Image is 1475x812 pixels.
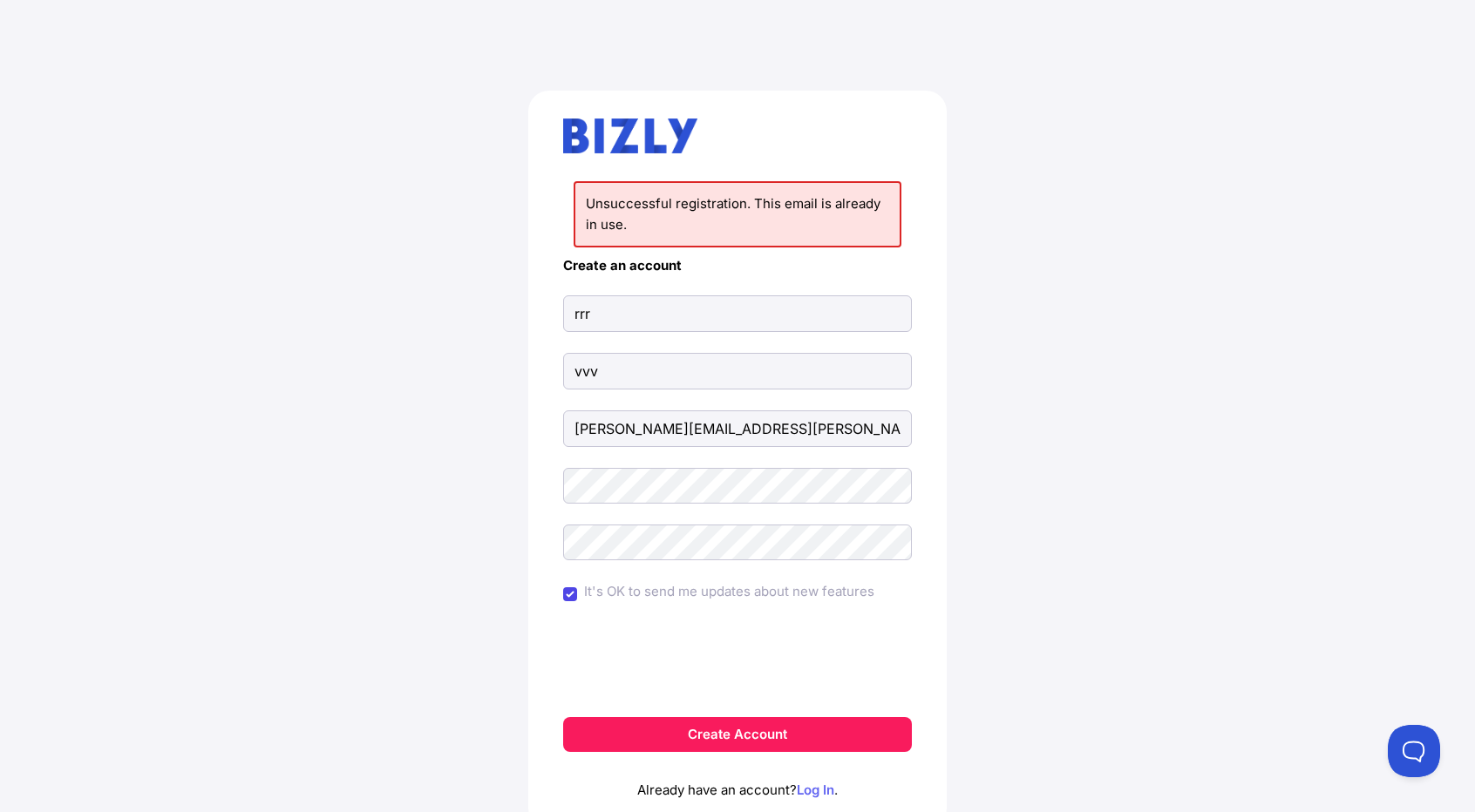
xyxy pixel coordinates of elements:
[563,752,912,801] p: Already have an account? .
[797,782,834,798] a: Log In
[563,118,697,153] img: bizly_logo.svg
[605,628,870,696] iframe: reCAPTCHA
[563,410,912,447] input: Email
[574,181,901,247] li: Unsuccessful registration. This email is already in use.
[563,258,912,274] h4: Create an account
[584,581,874,602] label: It's OK to send me updates about new features
[563,717,912,752] button: Create Account
[1388,725,1440,777] iframe: Toggle Customer Support
[563,295,912,332] input: First Name
[563,353,912,389] input: Last Name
